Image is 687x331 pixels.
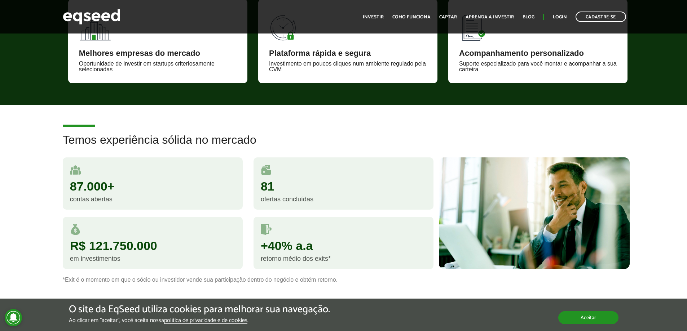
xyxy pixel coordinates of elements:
[70,240,235,252] div: R$ 121.750.000
[392,15,431,19] a: Como funciona
[466,15,514,19] a: Aprenda a investir
[70,196,235,202] div: contas abertas
[79,61,237,72] div: Oportunidade de investir em startups criteriosamente selecionadas
[261,240,426,252] div: +40% a.a
[70,180,235,192] div: 87.000+
[70,255,235,262] div: em investimentos
[261,224,272,235] img: saidas.svg
[63,134,625,157] h2: Temos experiência sólida no mercado
[63,276,625,283] p: *Exit é o momento em que o sócio ou investidor vende sua participação dentro do negócio e obtém r...
[523,15,534,19] a: Blog
[558,311,618,324] button: Aceitar
[70,165,81,175] img: user.svg
[70,224,81,235] img: money.svg
[269,49,427,57] div: Plataforma rápida e segura
[69,317,330,324] p: Ao clicar em "aceitar", você aceita nossa .
[79,49,237,57] div: Melhores empresas do mercado
[261,180,426,192] div: 81
[69,304,330,315] h5: O site da EqSeed utiliza cookies para melhorar sua navegação.
[576,12,626,22] a: Cadastre-se
[553,15,567,19] a: Login
[363,15,384,19] a: Investir
[261,165,272,175] img: rodadas.svg
[439,15,457,19] a: Captar
[459,49,617,57] div: Acompanhamento personalizado
[63,7,120,26] img: EqSeed
[261,255,426,262] div: retorno médio dos exits*
[269,61,427,72] div: Investimento em poucos cliques num ambiente regulado pela CVM
[459,61,617,72] div: Suporte especializado para você montar e acompanhar a sua carteira
[164,318,247,324] a: política de privacidade e de cookies
[261,196,426,202] div: ofertas concluídas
